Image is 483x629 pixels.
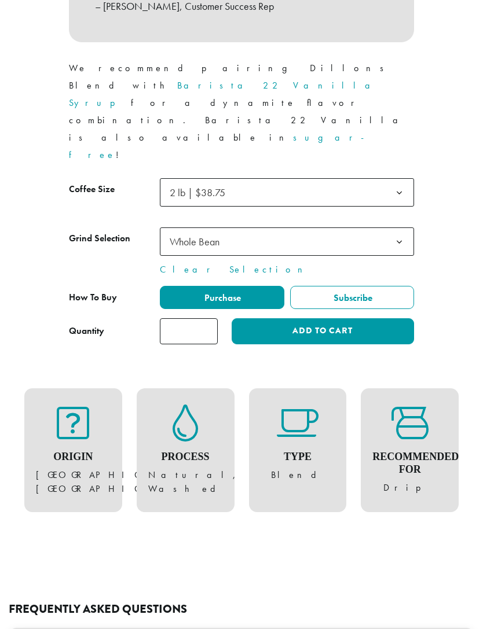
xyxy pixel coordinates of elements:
button: Add to cart [232,318,414,344]
span: Purchase [203,292,241,304]
span: Whole Bean [165,230,231,253]
label: Coffee Size [69,181,160,198]
figure: [GEOGRAPHIC_DATA], [GEOGRAPHIC_DATA] [36,404,111,496]
div: Quantity [69,324,104,338]
a: sugar-free [69,131,378,161]
label: Grind Selection [69,230,160,247]
span: Subscribe [332,292,372,304]
h2: Frequently Asked Questions [9,602,474,616]
span: How To Buy [69,291,117,303]
span: 2 lb | $38.75 [165,181,237,204]
span: 2 lb | $38.75 [160,178,414,207]
span: Whole Bean [170,235,219,248]
input: Product quantity [160,318,218,344]
h4: Process [148,451,223,464]
figure: Natural, Washed [148,404,223,496]
figure: Blend [261,404,335,482]
p: We recommend pairing Dillons Blend with for a dynamite flavor combination. Barista 22 Vanilla is ... [69,60,414,164]
h4: Recommended For [372,451,447,476]
a: Barista 22 Vanilla Syrup [69,79,379,109]
span: 2 lb | $38.75 [170,186,225,199]
h4: Origin [36,451,111,464]
span: Whole Bean [160,227,414,256]
h4: Type [261,451,335,464]
figure: Drip [372,404,447,494]
a: Clear Selection [160,263,414,277]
